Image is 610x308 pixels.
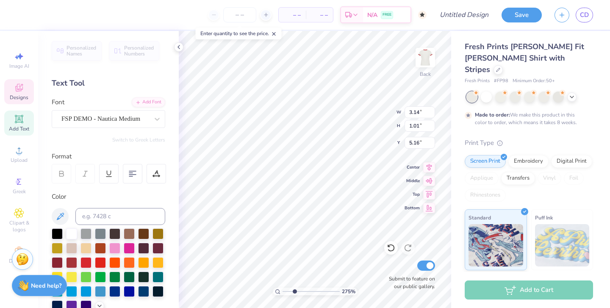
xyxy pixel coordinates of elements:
div: Format [52,152,166,161]
a: CD [576,8,593,22]
label: Font [52,97,64,107]
span: Add Text [9,125,29,132]
div: Color [52,192,165,202]
span: # FP98 [494,78,508,85]
button: Save [502,8,542,22]
div: Foil [564,172,584,185]
span: Puff Ink [535,213,553,222]
span: – – [284,11,301,19]
strong: Made to order: [475,111,510,118]
div: We make this product in this color to order, which means it takes 8 weeks. [475,111,579,126]
img: Standard [469,224,523,266]
div: Screen Print [465,155,506,168]
span: FREE [383,12,391,18]
span: CD [580,10,589,20]
label: Submit to feature on our public gallery. [384,275,435,290]
input: Untitled Design [433,6,495,23]
div: Print Type [465,138,593,148]
span: Clipart & logos [4,219,34,233]
span: – – [311,11,328,19]
span: Bottom [405,205,420,211]
div: Text Tool [52,78,165,89]
div: Back [420,70,431,78]
div: Digital Print [551,155,592,168]
div: Enter quantity to see the price. [196,28,282,39]
span: Center [405,164,420,170]
span: N/A [367,11,377,19]
span: Middle [405,178,420,184]
div: Vinyl [538,172,561,185]
span: Designs [10,94,28,101]
span: Minimum Order: 50 + [513,78,555,85]
span: Personalized Names [67,45,97,57]
span: Greek [13,188,26,195]
span: Decorate [9,258,29,264]
span: Upload [11,157,28,164]
span: Fresh Prints [465,78,490,85]
button: Switch to Greek Letters [112,136,165,143]
span: Image AI [9,63,29,69]
img: Back [417,49,434,66]
input: e.g. 7428 c [75,208,165,225]
div: Add Font [132,97,165,107]
span: Personalized Numbers [124,45,154,57]
div: Embroidery [508,155,549,168]
span: 275 % [342,288,355,295]
div: Applique [465,172,499,185]
span: Standard [469,213,491,222]
span: Fresh Prints [PERSON_NAME] Fit [PERSON_NAME] Shirt with Stripes [465,42,584,75]
input: – – [223,7,256,22]
img: Puff Ink [535,224,590,266]
div: Transfers [501,172,535,185]
strong: Need help? [31,282,61,290]
div: Rhinestones [465,189,506,202]
span: Top [405,191,420,197]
